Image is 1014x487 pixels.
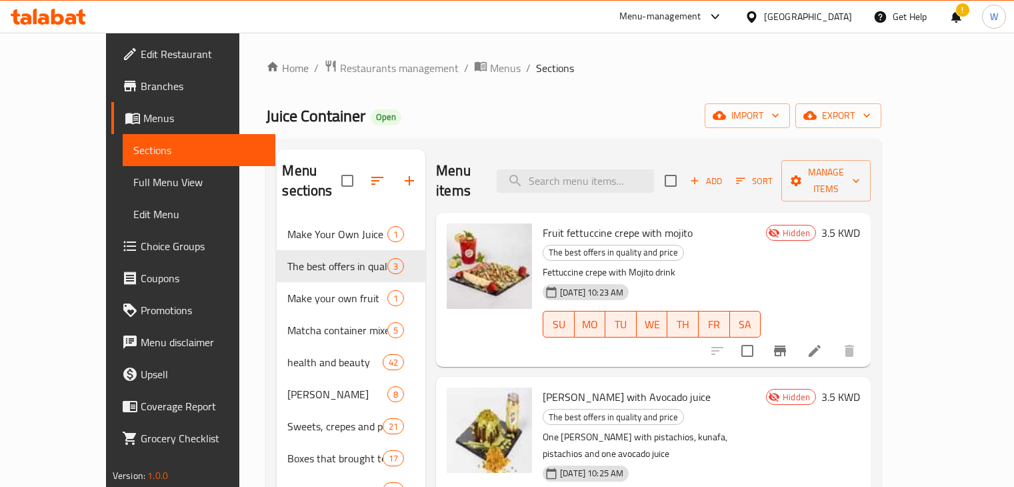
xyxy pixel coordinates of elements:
[147,467,168,484] span: 1.0.0
[388,324,403,337] span: 5
[657,167,685,195] span: Select section
[387,322,404,338] div: items
[543,245,684,261] div: The best offers in quality and price
[736,173,773,189] span: Sort
[555,467,629,480] span: [DATE] 10:25 AM
[605,311,637,338] button: TU
[543,264,761,281] p: Fettuccine crepe with Mojito drink
[111,230,275,262] a: Choice Groups
[575,311,606,338] button: MO
[340,60,459,76] span: Restaurants management
[733,171,776,191] button: Sort
[314,60,319,76] li: /
[141,302,265,318] span: Promotions
[536,60,574,76] span: Sections
[990,9,998,24] span: W
[287,386,387,402] span: [PERSON_NAME]
[543,245,683,260] span: The best offers in quality and price
[474,59,521,77] a: Menus
[387,386,404,402] div: items
[123,166,275,198] a: Full Menu View
[113,467,145,484] span: Version:
[287,226,387,242] span: Make Your Own Juice
[685,171,727,191] button: Add
[543,429,761,462] p: One [PERSON_NAME] with pistachios, kunafa, pistachios and one avocado juice
[133,206,265,222] span: Edit Menu
[111,390,275,422] a: Coverage Report
[833,335,865,367] button: delete
[688,173,724,189] span: Add
[388,228,403,241] span: 1
[266,101,365,131] span: Juice Container
[282,161,341,201] h2: Menu sections
[777,391,815,404] span: Hidden
[266,59,881,77] nav: breadcrumb
[133,174,265,190] span: Full Menu View
[764,335,796,367] button: Branch-specific-item
[611,315,631,334] span: TU
[436,161,481,201] h2: Menu items
[777,227,815,239] span: Hidden
[388,260,403,273] span: 3
[111,422,275,454] a: Grocery Checklist
[141,270,265,286] span: Coupons
[143,110,265,126] span: Menus
[727,171,781,191] span: Sort items
[387,290,404,306] div: items
[383,354,404,370] div: items
[792,164,860,197] span: Manage items
[735,315,756,334] span: SA
[287,450,382,466] span: Boxes that brought together loved ones
[715,107,779,124] span: import
[277,378,425,410] div: [PERSON_NAME]8
[543,223,693,243] span: Fruit fettuccine crepe with mojito
[526,60,531,76] li: /
[277,314,425,346] div: Matcha container mixes5
[781,160,871,201] button: Manage items
[383,418,404,434] div: items
[549,315,569,334] span: SU
[637,311,668,338] button: WE
[393,165,425,197] button: Add section
[705,103,790,128] button: import
[277,410,425,442] div: Sweets, crepes and pancakes21
[287,322,387,338] div: Matcha container mixes
[287,354,382,370] span: health and beauty
[543,311,575,338] button: SU
[111,38,275,70] a: Edit Restaurant
[141,334,265,350] span: Menu disclaimer
[619,9,701,25] div: Menu-management
[447,223,532,309] img: Fruit fettuccine crepe with mojito
[543,410,683,425] span: The best offers in quality and price
[141,430,265,446] span: Grocery Checklist
[287,290,387,306] span: Make your own fruit
[277,250,425,282] div: The best offers in quality and price3
[123,198,275,230] a: Edit Menu
[383,452,403,465] span: 17
[764,9,852,24] div: [GEOGRAPHIC_DATA]
[497,169,654,193] input: search
[387,258,404,274] div: items
[371,109,401,125] div: Open
[277,282,425,314] div: Make your own fruit1
[730,311,761,338] button: SA
[141,46,265,62] span: Edit Restaurant
[287,258,387,274] span: The best offers in quality and price
[141,78,265,94] span: Branches
[673,315,693,334] span: TH
[111,102,275,134] a: Menus
[383,420,403,433] span: 21
[795,103,881,128] button: export
[111,294,275,326] a: Promotions
[123,134,275,166] a: Sections
[141,366,265,382] span: Upsell
[383,356,403,369] span: 42
[111,262,275,294] a: Coupons
[383,450,404,466] div: items
[111,358,275,390] a: Upsell
[266,60,309,76] a: Home
[387,226,404,242] div: items
[490,60,521,76] span: Menus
